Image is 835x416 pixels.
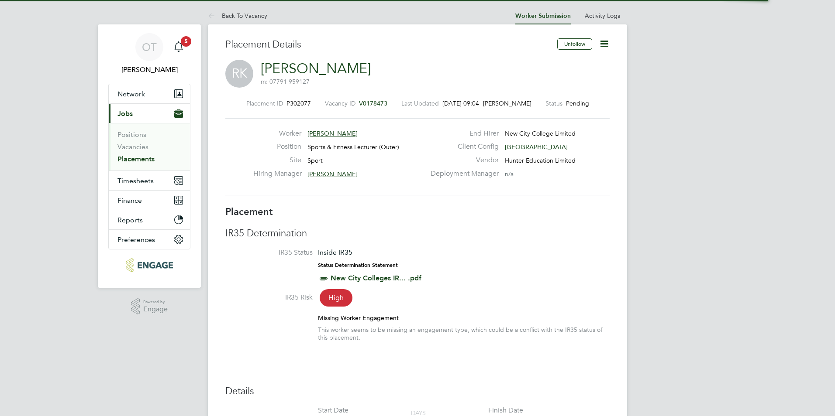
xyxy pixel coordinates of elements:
a: New City Colleges IR... .pdf [331,274,421,282]
a: Back To Vacancy [208,12,267,20]
span: Pending [566,99,589,107]
div: Start Date [318,406,348,415]
span: OT [142,41,157,53]
label: Last Updated [401,99,439,107]
button: Jobs [109,104,190,123]
label: IR35 Risk [225,293,313,302]
label: IR35 Status [225,248,313,257]
span: [PERSON_NAME] [307,170,358,178]
span: Jobs [117,109,133,118]
label: Hiring Manager [253,169,301,178]
div: Missing Worker Engagement [318,314,610,322]
span: V0178473 [359,99,387,107]
span: New City College Limited [505,130,576,137]
span: [PERSON_NAME] [307,130,358,137]
span: RK [225,60,253,88]
a: Powered byEngage [131,298,168,315]
h3: Placement Details [225,38,551,51]
div: This worker seems to be missing an engagement type, which could be a conflict with the IR35 statu... [318,326,610,341]
label: Vendor [425,156,499,165]
a: Placements [117,155,155,163]
a: Go to home page [108,258,190,272]
button: Preferences [109,230,190,249]
span: Engage [143,306,168,313]
span: Olivia Triassi [108,65,190,75]
a: Activity Logs [585,12,620,20]
label: Position [253,142,301,151]
span: [PERSON_NAME] [483,99,531,107]
span: 5 [181,36,191,47]
nav: Main navigation [98,24,201,288]
strong: Status Determination Statement [318,262,398,268]
label: Vacancy ID [325,99,355,107]
span: Powered by [143,298,168,306]
div: Jobs [109,123,190,170]
span: High [320,289,352,307]
span: m: 07791 959127 [261,78,310,85]
span: Network [117,90,145,98]
a: OT[PERSON_NAME] [108,33,190,75]
button: Finance [109,191,190,210]
div: Finish Date [488,406,523,415]
span: Sports & Fitness Lecturer (Outer) [307,143,399,151]
label: Site [253,156,301,165]
a: Vacancies [117,143,148,151]
a: Positions [117,130,146,139]
span: Sport [307,157,323,164]
label: Placement ID [246,99,283,107]
span: Inside IR35 [318,248,352,256]
button: Network [109,84,190,103]
label: End Hirer [425,129,499,138]
label: Client Config [425,142,499,151]
b: Placement [225,206,273,218]
a: Worker Submission [515,12,571,20]
span: Timesheets [117,177,154,185]
button: Timesheets [109,171,190,190]
h3: IR35 Determination [225,227,610,240]
a: [PERSON_NAME] [261,60,371,77]
span: Preferences [117,235,155,244]
span: [GEOGRAPHIC_DATA] [505,143,568,151]
label: Status [545,99,562,107]
h3: Details [225,385,610,398]
span: [DATE] 09:04 - [442,99,483,107]
label: Deployment Manager [425,169,499,178]
span: Reports [117,216,143,224]
button: Unfollow [557,38,592,50]
span: n/a [505,170,514,178]
a: 5 [170,33,187,61]
span: P302077 [286,99,311,107]
label: Worker [253,129,301,138]
button: Reports [109,210,190,229]
span: Finance [117,196,142,205]
span: Hunter Education Limited [505,157,576,164]
img: huntereducation-logo-retina.png [126,258,173,272]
